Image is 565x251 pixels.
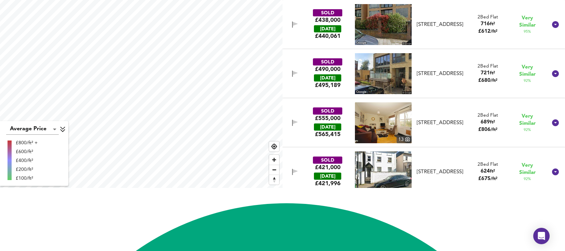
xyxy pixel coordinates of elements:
[16,166,38,173] div: £200/ft²
[490,169,495,174] span: ft²
[16,139,38,146] div: £800/ft² +
[313,157,342,164] div: SOLD
[551,119,560,127] svg: Show Details
[314,74,341,82] div: [DATE]
[355,53,412,94] img: streetview
[412,21,468,28] div: Flat 16, Stratos Heights, 38 Milestone Road, SE19 2LU
[491,128,497,132] span: / ft²
[412,119,468,127] div: 62a Gipsy Hill, SE19 1PD
[491,29,497,34] span: / ft²
[16,148,38,155] div: £600/ft²
[269,175,279,184] button: Reset bearing to north
[355,4,412,45] img: streetview
[282,147,565,196] div: SOLD£421,000 [DATE]£421,996[STREET_ADDRESS]2Bed Flat624ft²£675/ft² Very Similar92%
[269,165,279,175] button: Zoom out
[315,164,341,171] div: £421,000
[315,115,341,122] div: £555,000
[481,21,490,27] span: 716
[516,64,539,78] span: Very Similar
[478,14,498,20] div: 2 Bed Flat
[524,176,531,182] span: 92 %
[313,9,342,16] div: SOLD
[516,15,539,29] span: Very Similar
[6,124,59,135] div: Average Price
[481,169,490,174] span: 624
[551,20,560,29] svg: Show Details
[478,78,497,83] span: £ 680
[315,16,341,24] div: £438,000
[533,228,550,244] div: Open Intercom Messenger
[314,123,341,131] div: [DATE]
[313,107,342,115] div: SOLD
[313,58,342,65] div: SOLD
[524,127,531,133] span: 92 %
[282,49,565,98] div: SOLD£490,000 [DATE]£495,189[STREET_ADDRESS]2Bed Flat721ft²£680/ft² Very Similar92%
[355,102,412,143] img: property thumbnail
[16,175,38,182] div: £100/ft²
[16,157,38,164] div: £400/ft²
[397,136,412,143] div: 13
[415,168,465,176] div: [STREET_ADDRESS]
[516,162,539,176] span: Very Similar
[412,70,468,77] div: Flat 4, Zola House, 21 Crystal Palace Parade, SE19 1UA
[315,131,341,138] span: £ 565,415
[269,142,279,151] button: Find my location
[491,177,497,181] span: / ft²
[314,25,341,32] div: [DATE]
[481,120,490,125] span: 689
[282,98,565,147] div: SOLD£555,000 [DATE]£565,415property thumbnail 13 [STREET_ADDRESS]2Bed Flat689ft²£806/ft² Very Sim...
[314,173,341,180] div: [DATE]
[315,32,341,40] span: £ 440,061
[551,168,560,176] svg: Show Details
[478,29,497,34] span: £ 612
[490,120,495,124] span: ft²
[478,161,498,168] div: 2 Bed Flat
[524,78,531,84] span: 92 %
[315,180,341,187] span: £ 421,996
[516,113,539,127] span: Very Similar
[491,78,497,83] span: / ft²
[415,70,465,77] div: [STREET_ADDRESS]
[478,127,497,132] span: £ 806
[524,29,531,34] span: 95 %
[412,168,468,176] div: Flat A, 66 Gipsy Hill, SE19 1PD
[478,63,498,70] div: 2 Bed Flat
[478,112,498,119] div: 2 Bed Flat
[490,71,495,75] span: ft²
[315,65,341,73] div: £490,000
[355,102,412,143] a: property thumbnail 13
[490,22,495,26] span: ft²
[269,155,279,165] button: Zoom in
[415,119,465,127] div: [STREET_ADDRESS]
[415,21,465,28] div: [STREET_ADDRESS]
[481,71,490,76] span: 721
[355,151,412,192] img: streetview
[478,176,497,181] span: £ 675
[315,82,341,89] span: £ 495,189
[551,70,560,78] svg: Show Details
